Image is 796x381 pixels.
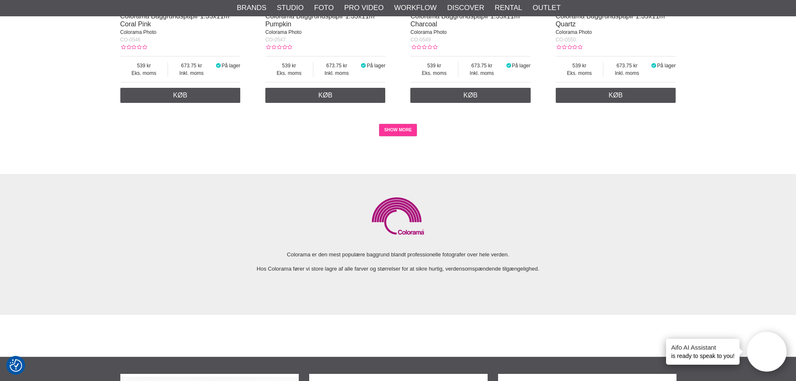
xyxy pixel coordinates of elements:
[533,3,561,13] a: Outlet
[221,63,240,69] span: På lager
[10,359,22,372] img: Revisit consent button
[238,251,559,259] p: Colorama er den mest populære baggrund blandt professionelle fotografer over hele verden.
[314,3,334,13] a: Foto
[666,339,740,365] div: is ready to speak to you!
[556,37,576,43] span: CO-0550
[168,69,215,77] span: Inkl. moms
[238,265,559,274] p: Hos Colorama fører vi store lagre af alle farver og størrelser for at sikre hurtig, verdensomspæn...
[265,69,313,77] span: Eks. moms
[512,63,531,69] span: På lager
[651,63,657,69] i: På lager
[120,13,229,28] a: Colorama Baggrundspapir 1.35x11m Coral Pink
[120,69,168,77] span: Eks. moms
[556,43,582,51] div: Kundebedømmelse: 0
[10,358,22,373] button: Samtykkepræferencer
[215,63,222,69] i: På lager
[556,88,676,103] a: Køb
[410,69,458,77] span: Eks. moms
[603,69,650,77] span: Inkl. moms
[313,62,360,69] span: 673.75
[410,29,447,35] span: Colorama Photo
[265,62,313,69] span: 539
[237,3,267,13] a: Brands
[505,63,512,69] i: På lager
[410,37,431,43] span: CO-0549
[556,62,603,69] span: 539
[265,29,302,35] span: Colorama Photo
[313,69,360,77] span: Inkl. moms
[265,43,292,51] div: Kundebedømmelse: 0
[360,63,367,69] i: På lager
[556,69,603,77] span: Eks. moms
[367,63,386,69] span: På lager
[265,37,286,43] span: CO-0547
[671,343,735,352] h4: Aifo AI Assistant
[657,63,676,69] span: På lager
[410,13,519,28] a: Colorama Baggrundspapir 1.35x11m Charcoal
[120,37,141,43] span: CO-0546
[495,3,522,13] a: Rental
[120,88,241,103] a: Køb
[120,43,147,51] div: Kundebedømmelse: 0
[603,62,650,69] span: 673.75
[410,62,458,69] span: 539
[410,43,437,51] div: Kundebedømmelse: 0
[372,190,424,242] img: Colorama logo
[447,3,484,13] a: Discover
[265,88,386,103] a: Køb
[168,62,215,69] span: 673.75
[556,13,665,28] a: Colorama Baggrundspapir 1.35x11m Quartz
[265,13,374,28] a: Colorama Baggrundspapir 1.35x11m Pumpkin
[379,124,417,136] a: SHOW MORE
[410,88,531,103] a: Køb
[120,29,157,35] span: Colorama Photo
[556,29,592,35] span: Colorama Photo
[458,62,505,69] span: 673.75
[458,69,505,77] span: Inkl. moms
[120,62,168,69] span: 539
[277,3,304,13] a: Studio
[344,3,384,13] a: Pro Video
[394,3,437,13] a: Workflow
